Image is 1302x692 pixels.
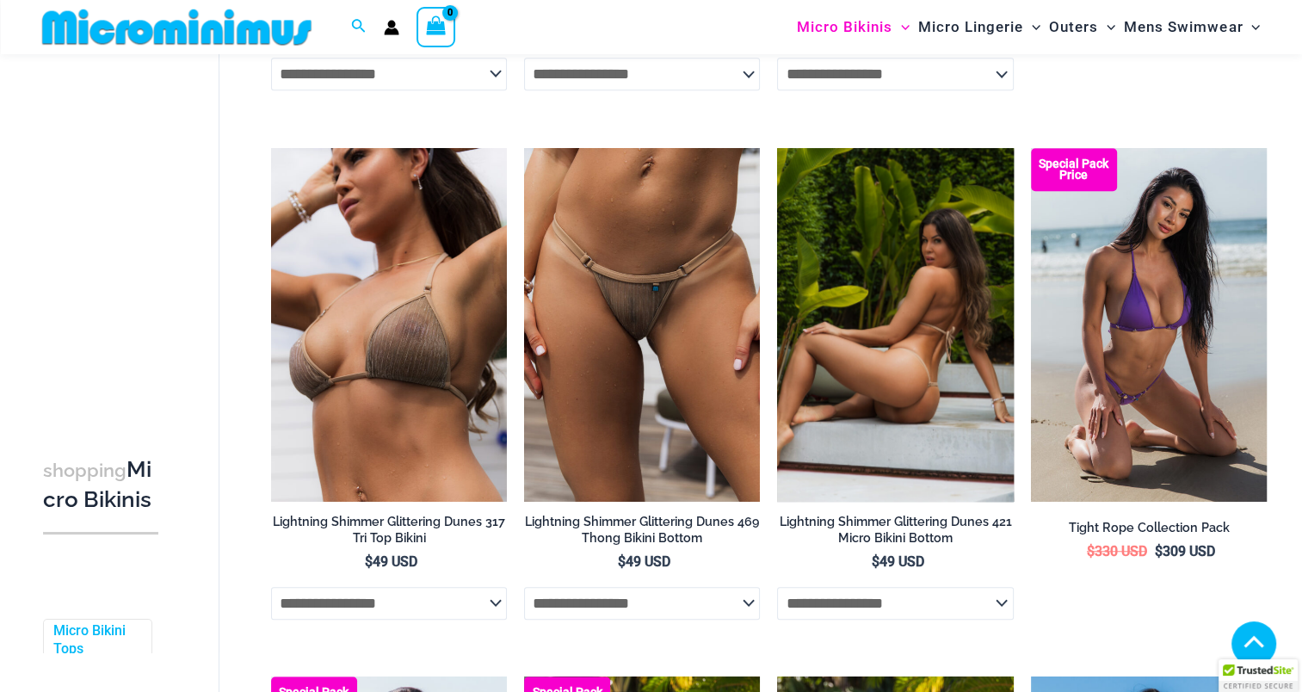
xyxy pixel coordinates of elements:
a: Micro LingerieMenu ToggleMenu Toggle [914,5,1045,49]
a: Tight Rope Collection Pack [1031,520,1267,542]
bdi: 330 USD [1087,543,1147,559]
h2: Lightning Shimmer Glittering Dunes 469 Thong Bikini Bottom [524,514,760,546]
span: Menu Toggle [892,5,910,49]
a: Search icon link [351,16,367,38]
a: Lightning Shimmer Glittering Dunes 317 Tri Top Bikini [271,514,507,553]
a: Lightning Shimmer Glittering Dunes 469 Thong Bikini Bottom [524,514,760,553]
img: MM SHOP LOGO FLAT [35,8,318,46]
span: Menu Toggle [1243,5,1260,49]
a: Lightning Shimmer Glittering Dunes 317 Tri Top 01Lightning Shimmer Glittering Dunes 317 Tri Top 4... [271,148,507,502]
a: Mens SwimwearMenu ToggleMenu Toggle [1120,5,1264,49]
span: Menu Toggle [1023,5,1040,49]
span: $ [1155,543,1163,559]
bdi: 49 USD [365,553,417,570]
img: Tight Rope Grape 319 Tri Top 4212 Micro Bottom 01 [1031,148,1267,502]
a: Micro BikinisMenu ToggleMenu Toggle [793,5,914,49]
a: Lightning Shimmer Glittering Dunes 421 Micro Bikini Bottom [777,514,1013,553]
span: $ [1087,543,1095,559]
span: Menu Toggle [1098,5,1115,49]
span: $ [365,553,373,570]
h2: Lightning Shimmer Glittering Dunes 421 Micro Bikini Bottom [777,514,1013,546]
h2: Lightning Shimmer Glittering Dunes 317 Tri Top Bikini [271,514,507,546]
span: Outers [1049,5,1098,49]
span: Micro Lingerie [918,5,1023,49]
a: View Shopping Cart, empty [417,7,456,46]
a: Tight Rope Grape 319 Tri Top 4212 Micro Bottom 01 Tight Rope Turquoise 319 Tri Top 4228 Thong Bot... [1031,148,1267,502]
span: $ [872,553,879,570]
img: Lightning Shimmer Glittering Dunes 469 Thong 01 [524,148,760,502]
span: Micro Bikinis [797,5,892,49]
span: shopping [43,460,126,481]
bdi: 309 USD [1155,543,1215,559]
a: Lightning Shimmer Glittering Dunes 469 Thong 01Lightning Shimmer Glittering Dunes 317 Tri Top 469... [524,148,760,502]
img: Lightning Shimmer Glittering Dunes 317 Tri Top 421 Micro 03 [777,148,1013,502]
nav: Site Navigation [790,3,1268,52]
img: Lightning Shimmer Glittering Dunes 317 Tri Top 01 [271,148,507,502]
bdi: 49 USD [872,553,924,570]
bdi: 49 USD [618,553,670,570]
iframe: TrustedSite Certified [43,58,198,402]
span: $ [618,553,626,570]
b: Special Pack Price [1031,158,1117,181]
a: Lightning Shimmer Glittering Dunes 421 Micro 01Lightning Shimmer Glittering Dunes 317 Tri Top 421... [777,148,1013,502]
h2: Tight Rope Collection Pack [1031,520,1267,536]
a: OutersMenu ToggleMenu Toggle [1045,5,1120,49]
div: TrustedSite Certified [1219,659,1298,692]
a: Micro Bikini Tops [53,622,139,658]
h3: Micro Bikinis [43,455,158,515]
span: Mens Swimwear [1124,5,1243,49]
a: Account icon link [384,20,399,35]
